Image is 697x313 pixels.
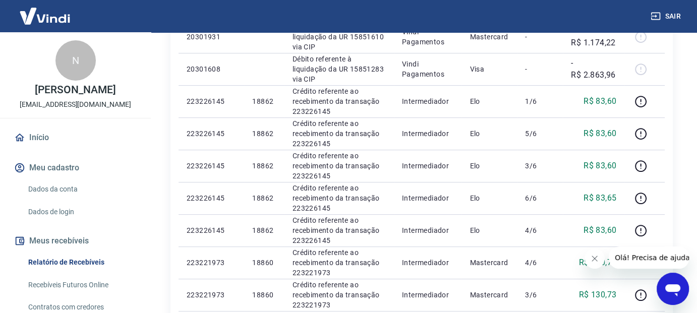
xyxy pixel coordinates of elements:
p: Débito referente à liquidação da UR 15851283 via CIP [293,54,386,84]
p: 5/6 [525,129,555,139]
p: [EMAIL_ADDRESS][DOMAIN_NAME] [20,99,131,110]
p: - [525,32,555,42]
p: 3/6 [525,161,555,171]
p: -R$ 1.174,22 [571,25,616,49]
p: Crédito referente ao recebimento da transação 223226145 [293,183,386,213]
p: Intermediador [402,129,453,139]
a: Início [12,127,139,149]
p: Débito referente à liquidação da UR 15851610 via CIP [293,22,386,52]
p: Crédito referente ao recebimento da transação 223226145 [293,118,386,149]
p: Elo [470,96,509,106]
p: Intermediador [402,96,453,106]
p: Intermediador [402,225,453,235]
p: Mastercard [470,290,509,300]
span: Olá! Precisa de ajuda? [6,7,85,15]
p: R$ 130,73 [579,289,617,301]
p: 223226145 [187,129,236,139]
button: Meus recebíveis [12,230,139,252]
p: 18862 [252,161,276,171]
p: R$ 83,60 [584,95,616,107]
p: 18862 [252,225,276,235]
p: 223226145 [187,225,236,235]
p: R$ 83,65 [584,192,616,204]
p: 223226145 [187,96,236,106]
p: 223221973 [187,290,236,300]
a: Dados da conta [24,179,139,200]
p: Elo [470,161,509,171]
p: Intermediador [402,161,453,171]
p: 6/6 [525,193,555,203]
a: Dados de login [24,202,139,222]
p: R$ 83,60 [584,160,616,172]
p: 3/6 [525,290,555,300]
iframe: Mensagem da empresa [609,246,689,269]
p: 18860 [252,258,276,268]
p: Crédito referente ao recebimento da transação 223226145 [293,215,386,245]
p: 223226145 [187,161,236,171]
a: Relatório de Recebíveis [24,252,139,273]
p: [PERSON_NAME] [35,85,115,95]
div: N [55,40,96,81]
p: Elo [470,225,509,235]
p: 1/6 [525,96,555,106]
p: 20301608 [187,64,236,74]
p: 18860 [252,290,276,300]
p: Vindi Pagamentos [402,59,453,79]
p: R$ 83,60 [584,224,616,236]
p: Intermediador [402,290,453,300]
p: Crédito referente ao recebimento da transação 223226145 [293,86,386,116]
iframe: Fechar mensagem [585,248,605,269]
p: R$ 83,60 [584,128,616,140]
p: Crédito referente ao recebimento da transação 223221973 [293,280,386,310]
button: Meu cadastro [12,157,139,179]
p: Elo [470,193,509,203]
a: Recebíveis Futuros Online [24,275,139,295]
p: 4/6 [525,258,555,268]
p: 18862 [252,129,276,139]
button: Sair [649,7,685,26]
p: Visa [470,64,509,74]
p: -R$ 2.863,96 [571,57,616,81]
p: Intermediador [402,193,453,203]
p: 20301931 [187,32,236,42]
p: Intermediador [402,258,453,268]
iframe: Botão para abrir a janela de mensagens [657,273,689,305]
p: 223226145 [187,193,236,203]
p: Crédito referente ao recebimento da transação 223226145 [293,151,386,181]
p: Mastercard [470,258,509,268]
p: 223221973 [187,258,236,268]
p: Crédito referente ao recebimento da transação 223221973 [293,247,386,278]
p: - [525,64,555,74]
p: Mastercard [470,32,509,42]
p: Vindi Pagamentos [402,27,453,47]
p: R$ 130,73 [579,257,617,269]
img: Vindi [12,1,78,31]
p: Elo [470,129,509,139]
p: 18862 [252,193,276,203]
p: 4/6 [525,225,555,235]
p: 18862 [252,96,276,106]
